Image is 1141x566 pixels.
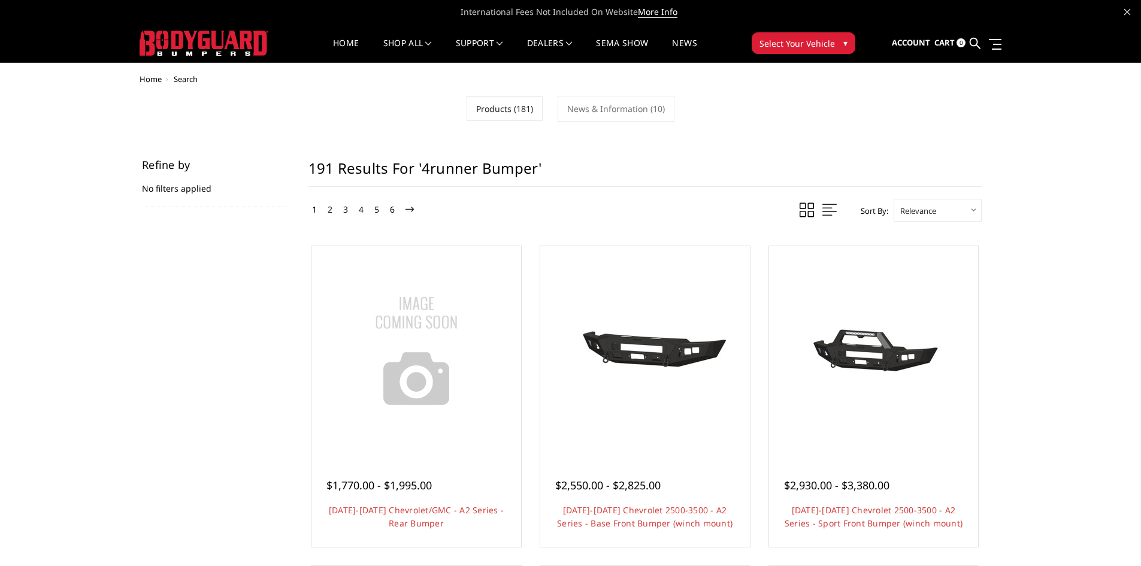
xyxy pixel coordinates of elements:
[329,504,504,529] a: [DATE]-[DATE] Chevrolet/GMC - A2 Series - Rear Bumper
[309,202,320,217] a: 1
[456,39,503,62] a: Support
[957,38,966,47] span: 0
[558,96,674,122] a: News & Information (10)
[784,478,889,492] span: $2,930.00 - $3,380.00
[934,27,966,59] a: Cart 0
[672,39,697,62] a: News
[383,39,432,62] a: shop all
[934,37,955,48] span: Cart
[467,96,543,121] a: Products (181)
[892,37,930,48] span: Account
[596,39,648,62] a: SEMA Show
[543,249,747,453] a: 2024-2025 Chevrolet 2500-3500 - A2 Series - Base Front Bumper (winch mount)
[140,31,268,56] img: BODYGUARD BUMPERS
[892,27,930,59] a: Account
[142,159,290,207] div: No filters applied
[527,39,573,62] a: Dealers
[854,202,888,220] label: Sort By:
[759,37,835,50] span: Select Your Vehicle
[549,306,741,396] img: 2024-2025 Chevrolet 2500-3500 - A2 Series - Base Front Bumper (winch mount)
[777,306,969,396] img: 2024-2025 Chevrolet 2500-3500 - A2 Series - Sport Front Bumper (winch mount)
[333,39,359,62] a: Home
[752,32,855,54] button: Select Your Vehicle
[638,6,677,18] a: More Info
[325,202,335,217] a: 2
[371,202,382,217] a: 5
[308,159,982,187] h1: 191 results for '4runner bumper'
[326,478,432,492] span: $1,770.00 - $1,995.00
[785,504,963,529] a: [DATE]-[DATE] Chevrolet 2500-3500 - A2 Series - Sport Front Bumper (winch mount)
[356,202,367,217] a: 4
[387,202,398,217] a: 6
[557,504,733,529] a: [DATE]-[DATE] Chevrolet 2500-3500 - A2 Series - Base Front Bumper (winch mount)
[340,202,351,217] a: 3
[140,74,162,84] a: Home
[555,478,661,492] span: $2,550.00 - $2,825.00
[772,249,976,453] a: 2024-2025 Chevrolet 2500-3500 - A2 Series - Sport Front Bumper (winch mount)
[142,159,290,170] h5: Refine by
[174,74,198,84] span: Search
[843,37,848,49] span: ▾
